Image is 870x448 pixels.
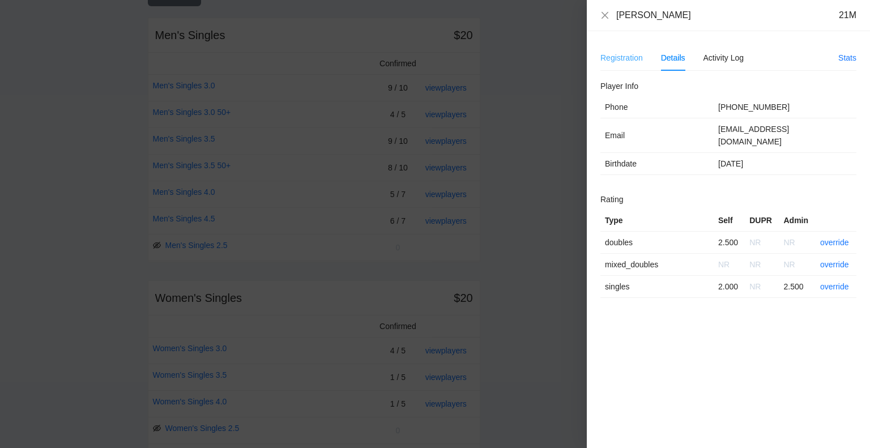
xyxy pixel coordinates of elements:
td: [DATE] [714,153,856,175]
td: mixed_doubles [600,254,714,276]
div: Activity Log [703,52,744,64]
span: NR [749,282,761,291]
div: Self [718,214,740,227]
div: Details [661,52,685,64]
span: close [600,11,609,20]
span: NR [783,238,795,247]
h2: Player Info [600,80,856,92]
div: Type [605,214,709,227]
td: Phone [600,96,714,118]
div: Registration [600,52,643,64]
div: DUPR [749,214,774,227]
span: NR [718,260,730,269]
td: doubles [600,232,714,254]
span: 2.000 [718,282,738,291]
span: 2.500 [718,238,738,247]
td: Email [600,118,714,153]
div: 21M [839,9,856,22]
div: Admin [783,214,811,227]
h2: Rating [600,193,856,206]
a: override [820,238,849,247]
td: Birthdate [600,153,714,175]
button: Close [600,11,609,20]
td: [EMAIL_ADDRESS][DOMAIN_NAME] [714,118,856,153]
a: Stats [838,53,856,62]
td: singles [600,276,714,298]
a: override [820,282,849,291]
a: override [820,260,849,269]
span: 2.500 [783,282,803,291]
span: NR [783,260,795,269]
span: NR [749,238,761,247]
span: NR [749,260,761,269]
td: [PHONE_NUMBER] [714,96,856,118]
div: [PERSON_NAME] [616,9,691,22]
